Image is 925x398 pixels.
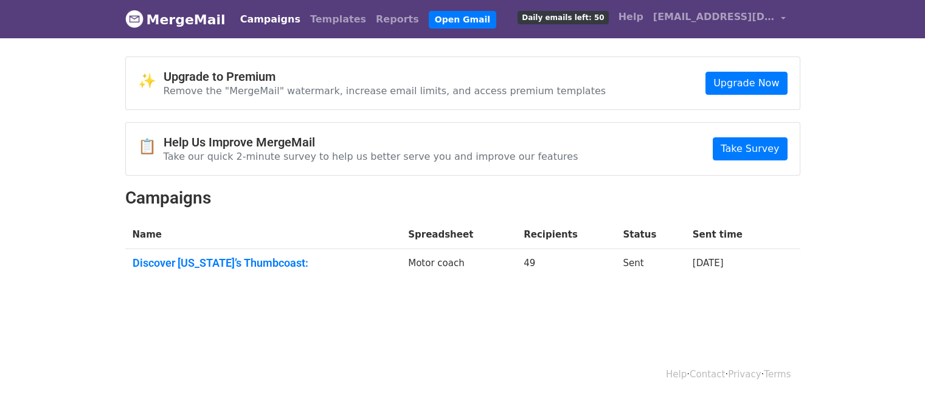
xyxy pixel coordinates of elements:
td: Sent [615,249,685,282]
a: [DATE] [693,258,724,269]
span: 📋 [138,138,164,156]
td: Motor coach [401,249,516,282]
p: Remove the "MergeMail" watermark, increase email limits, and access premium templates [164,84,606,97]
p: Take our quick 2-minute survey to help us better serve you and improve our features [164,150,578,163]
a: Daily emails left: 50 [513,5,613,29]
th: Status [615,221,685,249]
a: Take Survey [713,137,787,160]
a: Privacy [728,369,761,380]
a: [EMAIL_ADDRESS][DOMAIN_NAME] [648,5,791,33]
span: [EMAIL_ADDRESS][DOMAIN_NAME] [653,10,775,24]
a: Templates [305,7,371,32]
a: Upgrade Now [705,72,787,95]
th: Spreadsheet [401,221,516,249]
a: Contact [690,369,725,380]
a: Campaigns [235,7,305,32]
a: Help [666,369,687,380]
a: Reports [371,7,424,32]
span: ✨ [138,72,164,90]
th: Sent time [685,221,779,249]
span: Daily emails left: 50 [518,11,608,24]
th: Name [125,221,401,249]
img: MergeMail logo [125,10,144,28]
a: Open Gmail [429,11,496,29]
th: Recipients [516,221,615,249]
td: 49 [516,249,615,282]
a: MergeMail [125,7,226,32]
h2: Campaigns [125,188,800,208]
h4: Upgrade to Premium [164,69,606,84]
h4: Help Us Improve MergeMail [164,135,578,149]
a: Terms [764,369,791,380]
a: Help [614,5,648,29]
a: Discover [US_STATE]’s Thumbcoast: [133,256,394,270]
